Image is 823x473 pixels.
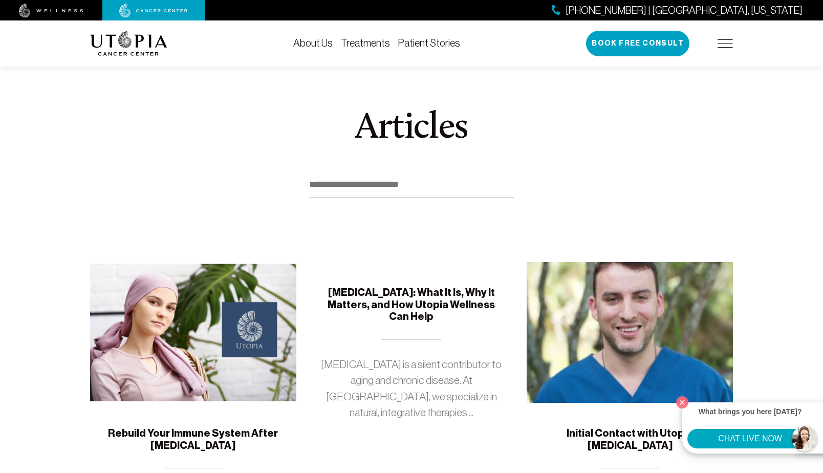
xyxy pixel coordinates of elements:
[674,394,691,411] button: Close
[699,407,802,416] strong: What brings you here [DATE]?
[102,427,284,451] h5: Rebuild Your Immune System After [MEDICAL_DATA]
[119,4,188,18] img: cancer center
[586,31,689,56] button: Book Free Consult
[321,356,503,421] p: [MEDICAL_DATA] is a silent contributor to aging and chronic disease. At [GEOGRAPHIC_DATA], we spe...
[321,287,503,323] h5: [MEDICAL_DATA]: What It Is, Why It Matters, and How Utopia Wellness Can Help
[566,3,803,18] span: [PHONE_NUMBER] | [GEOGRAPHIC_DATA], [US_STATE]
[539,427,721,451] h5: Initial Contact with Utopia [MEDICAL_DATA]
[90,31,167,56] img: logo
[341,37,390,49] a: Treatments
[293,37,333,49] a: About Us
[552,3,803,18] a: [PHONE_NUMBER] | [GEOGRAPHIC_DATA], [US_STATE]
[718,39,733,48] img: icon-hamburger
[527,262,733,403] img: Initial Contact with Utopia Cancer Center
[687,429,813,448] button: CHAT LIVE NOW
[309,262,515,470] a: [MEDICAL_DATA]: What It Is, Why It Matters, and How Utopia Wellness Can Help[MEDICAL_DATA] is a s...
[90,262,296,403] img: Rebuild Your Immune System After Chemotherapy
[19,4,83,18] img: wellness
[398,37,460,49] a: Patient Stories
[281,110,542,147] h1: Articles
